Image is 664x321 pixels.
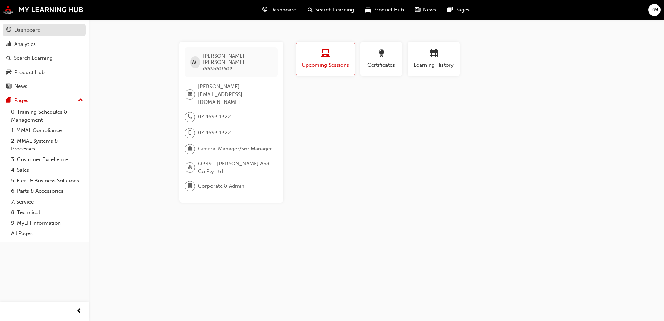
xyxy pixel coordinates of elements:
[14,97,28,105] div: Pages
[8,207,86,218] a: 8. Technical
[198,182,244,190] span: Corporate & Admin
[423,6,436,14] span: News
[198,145,272,153] span: General Manager/Snr Manager
[14,82,27,90] div: News
[188,129,192,138] span: mobile-icon
[8,107,86,125] a: 0. Training Schedules & Management
[3,24,86,36] a: Dashboard
[6,83,11,90] span: news-icon
[188,163,192,172] span: organisation-icon
[14,54,53,62] div: Search Learning
[8,165,86,175] a: 4. Sales
[198,160,272,175] span: Q349 - [PERSON_NAME] And Co Pty Ltd
[198,83,272,106] span: [PERSON_NAME][EMAIL_ADDRESS][DOMAIN_NAME]
[8,136,86,154] a: 2. MMAL Systems & Processes
[3,80,86,93] a: News
[188,113,192,122] span: phone-icon
[76,307,82,316] span: prev-icon
[366,61,397,69] span: Certificates
[373,6,404,14] span: Product Hub
[301,61,349,69] span: Upcoming Sessions
[302,3,360,17] a: search-iconSearch Learning
[430,49,438,59] span: calendar-icon
[191,58,199,66] span: WL
[3,22,86,94] button: DashboardAnalyticsSearch LearningProduct HubNews
[257,3,302,17] a: guage-iconDashboard
[6,41,11,48] span: chart-icon
[447,6,453,14] span: pages-icon
[321,49,330,59] span: laptop-icon
[8,154,86,165] a: 3. Customer Excellence
[360,3,409,17] a: car-iconProduct Hub
[442,3,475,17] a: pages-iconPages
[198,113,231,121] span: 07 4693 1322
[270,6,297,14] span: Dashboard
[8,228,86,239] a: All Pages
[413,61,455,69] span: Learning History
[377,49,385,59] span: award-icon
[6,27,11,33] span: guage-icon
[78,96,83,105] span: up-icon
[14,40,36,48] div: Analytics
[203,66,232,72] span: 0005001609
[6,55,11,61] span: search-icon
[3,94,86,107] button: Pages
[262,6,267,14] span: guage-icon
[308,6,313,14] span: search-icon
[188,145,192,154] span: briefcase-icon
[360,42,402,76] button: Certificates
[3,5,83,14] img: mmal
[6,98,11,104] span: pages-icon
[188,182,192,191] span: department-icon
[8,186,86,197] a: 6. Parts & Accessories
[8,218,86,229] a: 9. MyLH Information
[650,6,658,14] span: RM
[8,197,86,207] a: 7. Service
[3,66,86,79] a: Product Hub
[8,125,86,136] a: 1. MMAL Compliance
[315,6,354,14] span: Search Learning
[188,90,192,99] span: email-icon
[203,53,272,65] span: [PERSON_NAME] [PERSON_NAME]
[3,52,86,65] a: Search Learning
[415,6,420,14] span: news-icon
[409,3,442,17] a: news-iconNews
[3,38,86,51] a: Analytics
[296,42,355,76] button: Upcoming Sessions
[8,175,86,186] a: 5. Fleet & Business Solutions
[14,26,41,34] div: Dashboard
[14,68,45,76] div: Product Hub
[365,6,371,14] span: car-icon
[6,69,11,76] span: car-icon
[455,6,470,14] span: Pages
[408,42,460,76] button: Learning History
[648,4,661,16] button: RM
[198,129,231,137] span: 07 4693 1322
